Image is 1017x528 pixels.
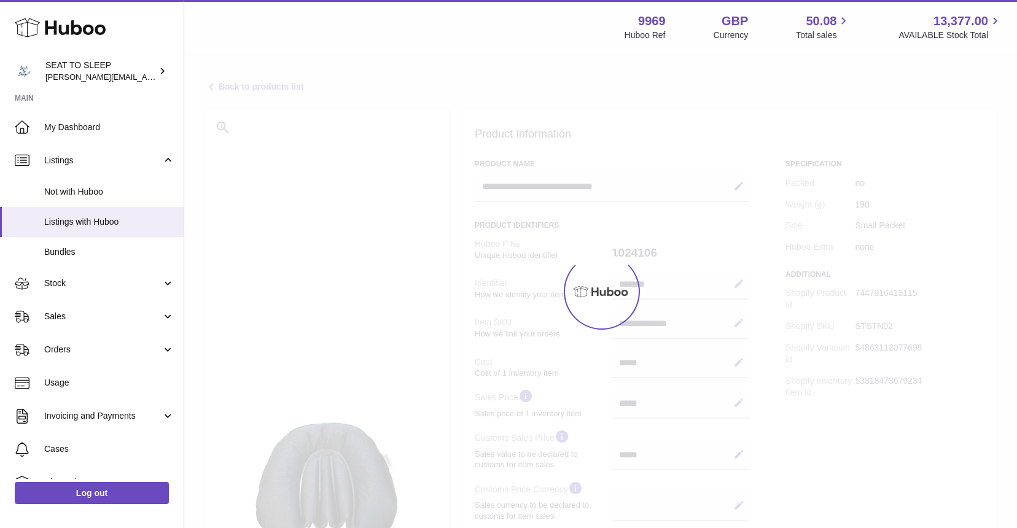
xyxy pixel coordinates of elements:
[44,311,162,322] span: Sales
[15,62,33,80] img: amy@seattosleep.co.uk
[44,186,174,198] span: Not with Huboo
[45,60,156,83] div: SEAT TO SLEEP
[714,29,749,41] div: Currency
[44,122,174,133] span: My Dashboard
[898,29,1002,41] span: AVAILABLE Stock Total
[722,13,748,29] strong: GBP
[45,72,246,82] span: [PERSON_NAME][EMAIL_ADDRESS][DOMAIN_NAME]
[933,13,988,29] span: 13,377.00
[806,13,836,29] span: 50.08
[796,29,851,41] span: Total sales
[44,344,162,355] span: Orders
[796,13,851,41] a: 50.08 Total sales
[44,216,174,228] span: Listings with Huboo
[44,476,174,488] span: Channels
[44,278,162,289] span: Stock
[44,155,162,166] span: Listings
[44,410,162,422] span: Invoicing and Payments
[44,443,174,455] span: Cases
[638,13,666,29] strong: 9969
[44,377,174,389] span: Usage
[625,29,666,41] div: Huboo Ref
[15,482,169,504] a: Log out
[898,13,1002,41] a: 13,377.00 AVAILABLE Stock Total
[44,246,174,258] span: Bundles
